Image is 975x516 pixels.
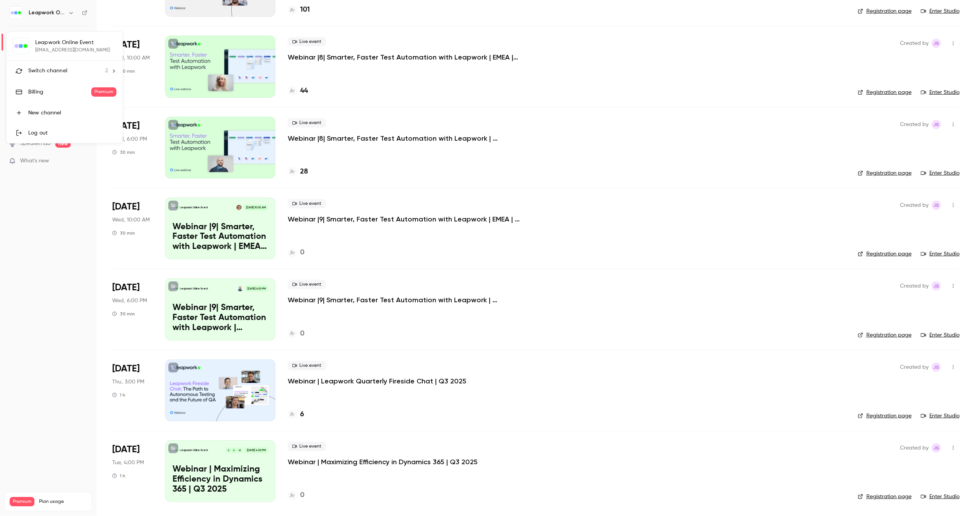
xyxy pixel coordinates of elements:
[28,129,116,137] div: Log out
[28,88,91,96] div: Billing
[28,109,116,117] div: New channel
[105,67,108,75] span: 2
[28,67,67,75] span: Switch channel
[91,87,116,97] span: Premium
